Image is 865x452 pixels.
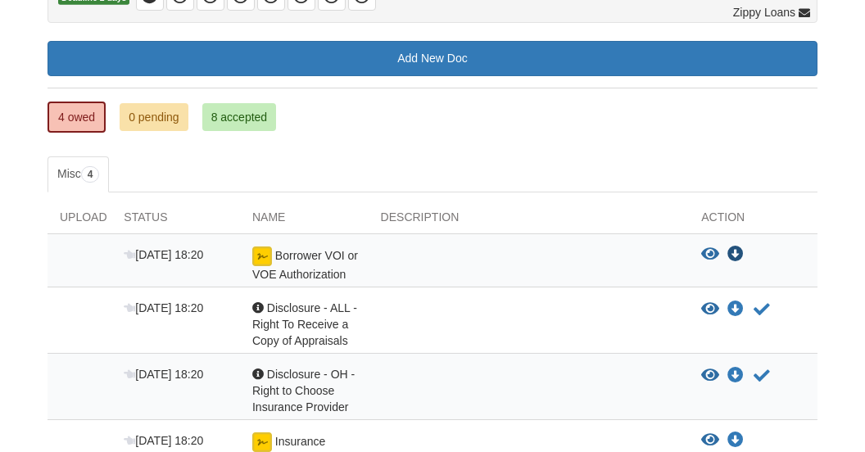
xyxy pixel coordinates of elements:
a: Download Disclosure - ALL - Right To Receive a Copy of Appraisals [727,303,744,316]
a: Download Insurance Disclosure and Questionnaire [727,434,744,447]
button: View Disclosure - ALL - Right To Receive a Copy of Appraisals [701,301,719,318]
button: View Insurance Disclosure and Questionnaire [701,432,719,449]
span: Disclosure - OH - Right to Choose Insurance Provider [252,368,355,414]
a: 8 accepted [202,103,277,131]
span: 4 [81,166,100,183]
img: Preparing document [252,246,272,266]
span: Borrower VOI or VOE Authorization [252,249,358,281]
div: Status [111,209,240,233]
span: [DATE] 18:20 [124,434,203,447]
div: Action [689,209,817,233]
span: [DATE] 18:20 [124,248,203,261]
span: Disclosure - ALL - Right To Receive a Copy of Appraisals [252,301,357,347]
div: Name [240,209,369,233]
div: Description [369,209,690,233]
span: [DATE] 18:20 [124,301,203,314]
a: 4 owed [48,102,106,133]
div: Upload [48,209,111,233]
button: Acknowledge receipt of document [752,300,772,319]
img: Preparing document [252,432,272,452]
button: View Disclosure - OH - Right to Choose Insurance Provider [701,368,719,384]
a: Add New Doc [48,41,817,76]
span: [DATE] 18:20 [124,368,203,381]
a: Misc [48,156,109,192]
a: 0 pending [120,103,188,131]
button: Acknowledge receipt of document [752,366,772,386]
span: Zippy Loans [733,4,795,20]
button: View Borrower VOI or VOE Authorization [701,246,719,263]
a: Download Borrower VOI or VOE Authorization [727,248,744,261]
a: Download Disclosure - OH - Right to Choose Insurance Provider [727,369,744,382]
